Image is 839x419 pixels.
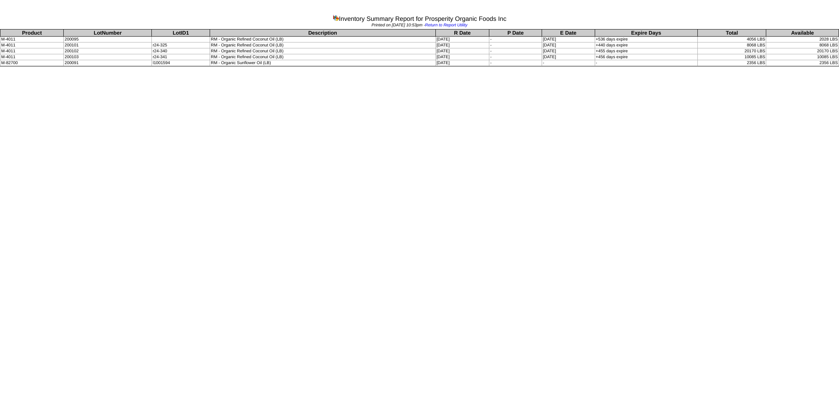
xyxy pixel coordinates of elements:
[596,43,628,48] span: +440 days expire
[697,42,766,48] td: 8068 LBS
[542,30,595,37] th: E Date
[697,54,766,60] td: 10085 LBS
[596,55,628,59] span: +456 days expire
[0,60,64,66] td: M-82700
[152,48,210,54] td: r24-340
[542,48,595,54] td: [DATE]
[333,15,339,21] img: graph.gif
[435,48,489,54] td: [DATE]
[489,48,542,54] td: -
[766,30,839,37] th: Available
[210,30,435,37] th: Description
[697,60,766,66] td: 2356 LBS
[766,54,839,60] td: 10085 LBS
[425,23,468,28] a: Return to Report Utility
[0,48,64,54] td: M-4011
[489,54,542,60] td: -
[64,37,152,42] td: 200095
[766,37,839,42] td: 2028 LBS
[152,30,210,37] th: LotID1
[210,60,435,66] td: RM - Organic Sunflower Oil (LB)
[152,42,210,48] td: r24-325
[542,60,595,66] td: -
[64,54,152,60] td: 200103
[210,37,435,42] td: RM - Organic Refined Coconut Oil (LB)
[489,42,542,48] td: -
[0,30,64,37] th: Product
[766,60,839,66] td: 2356 LBS
[542,42,595,48] td: [DATE]
[596,49,628,54] span: +455 days expire
[766,42,839,48] td: 8068 LBS
[435,42,489,48] td: [DATE]
[152,54,210,60] td: r24-341
[435,54,489,60] td: [DATE]
[152,60,210,66] td: l1001594
[210,42,435,48] td: RM - Organic Refined Coconut Oil (LB)
[542,54,595,60] td: [DATE]
[0,54,64,60] td: M-4011
[595,60,697,66] td: -
[697,48,766,54] td: 20170 LBS
[489,30,542,37] th: P Date
[596,37,628,42] span: +536 days expire
[595,30,697,37] th: Expire Days
[697,37,766,42] td: 4056 LBS
[435,60,489,66] td: [DATE]
[64,48,152,54] td: 200102
[64,60,152,66] td: 200091
[0,42,64,48] td: M-4011
[0,37,64,42] td: M-4011
[697,30,766,37] th: Total
[210,48,435,54] td: RM - Organic Refined Coconut Oil (LB)
[64,30,152,37] th: LotNumber
[64,42,152,48] td: 200101
[435,37,489,42] td: [DATE]
[435,30,489,37] th: R Date
[489,60,542,66] td: -
[542,37,595,42] td: [DATE]
[489,37,542,42] td: -
[210,54,435,60] td: RM - Organic Refined Coconut Oil (LB)
[766,48,839,54] td: 20170 LBS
